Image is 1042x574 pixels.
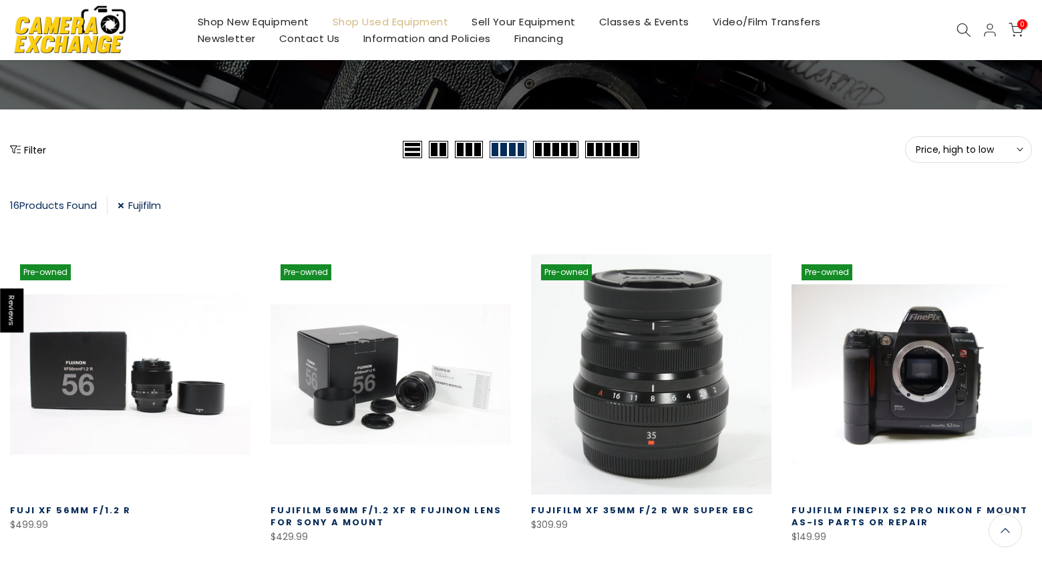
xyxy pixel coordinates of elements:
[1009,23,1023,37] a: 0
[1017,19,1027,29] span: 0
[10,517,250,533] div: $499.99
[502,30,575,47] a: Financing
[989,514,1022,547] a: Back to the top
[351,30,502,47] a: Information and Policies
[10,504,131,517] a: Fuji XF 56mm f/1.2 R
[701,13,832,30] a: Video/Film Transfers
[321,13,460,30] a: Shop Used Equipment
[271,529,511,545] div: $429.99
[10,143,46,156] button: Show filters
[905,136,1032,163] button: Price, high to low
[531,504,754,517] a: Fujifilm XF 35mm F/2 R WR Super EBC
[186,13,321,30] a: Shop New Equipment
[460,13,588,30] a: Sell Your Equipment
[10,196,108,214] div: Products Found
[267,30,351,47] a: Contact Us
[792,504,1028,529] a: Fujifilm Finepix S2 Pro Nikon F Mount AS-IS Parts or Repair
[10,198,19,212] span: 16
[792,529,1032,545] div: $149.99
[271,504,502,529] a: Fujifilm 56mm f/1.2 XF R Fujinon Lens for Sony A Mount
[587,13,701,30] a: Classes & Events
[531,517,771,533] div: $309.99
[916,143,1021,156] span: Price, high to low
[118,196,161,214] a: Fujifilm
[186,30,267,47] a: Newsletter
